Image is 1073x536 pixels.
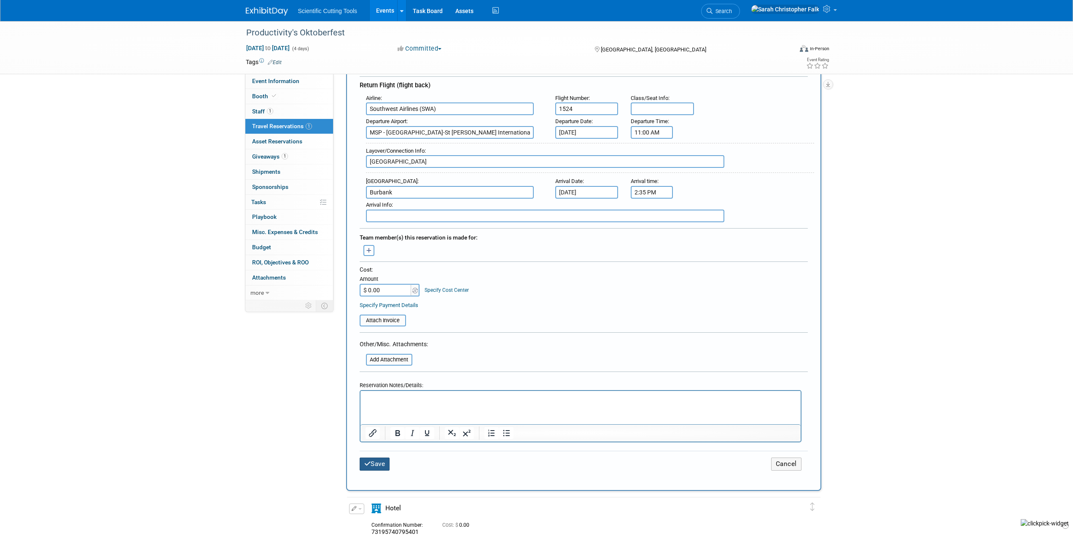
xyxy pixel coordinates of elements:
img: Sarah Christopher Falk [751,5,820,14]
small: : [631,95,670,101]
span: Playbook [252,213,277,220]
button: Bullet list [499,427,514,439]
span: Giveaways [252,153,288,160]
span: Return Flight (flight back) [360,81,430,89]
i: Hotel [371,504,381,513]
td: Toggle Event Tabs [316,300,333,311]
small: : [366,148,426,154]
span: 73195740795401 [371,528,419,535]
span: [GEOGRAPHIC_DATA], [GEOGRAPHIC_DATA] [601,46,706,53]
span: more [250,289,264,296]
i: Click and drag to move item [810,503,815,511]
span: 1 [282,153,288,159]
td: Tags [246,58,282,66]
span: Booth [252,93,278,100]
a: Staff1 [245,104,333,119]
button: Numbered list [484,427,499,439]
span: Attachments [252,274,286,281]
span: Flight Number [555,95,589,101]
a: Asset Reservations [245,134,333,149]
div: Team member(s) this reservation is made for: [360,230,808,243]
div: Event Rating [806,58,829,62]
a: Sponsorships [245,180,333,194]
img: ExhibitDay [246,7,288,16]
span: Travel Reservations [252,123,312,129]
span: Departure Time [631,118,668,124]
a: Search [701,4,740,19]
i: Booth reservation complete [272,94,276,98]
span: Staff [252,108,273,115]
small: : [366,178,419,184]
button: Bold [390,427,405,439]
span: [GEOGRAPHIC_DATA] [366,178,417,184]
span: Departure Date [555,118,592,124]
div: Cost: [360,266,808,274]
span: Hotel [385,504,401,512]
button: Italic [405,427,420,439]
a: Budget [245,240,333,255]
a: Specify Cost Center [425,287,469,293]
a: more [245,286,333,300]
span: Misc. Expenses & Credits [252,229,318,235]
span: Airline [366,95,381,101]
a: Misc. Expenses & Credits [245,225,333,240]
span: Scientific Cutting Tools [298,8,358,14]
a: Event Information [245,74,333,89]
small: : [366,118,408,124]
div: Productivity's Oktoberfest [243,25,780,40]
a: Booth [245,89,333,104]
span: Layover/Connection Info [366,148,425,154]
span: 1 [306,123,312,129]
a: Attachments [245,270,333,285]
button: Subscript [445,427,459,439]
iframe: Rich Text Area [360,391,801,424]
span: [DATE] [DATE] [246,44,290,52]
span: Search [713,8,732,14]
span: Departure Airport [366,118,406,124]
button: Save [360,458,390,471]
a: Tasks [245,195,333,210]
small: : [631,118,669,124]
span: to [264,45,272,51]
a: Travel Reservations1 [245,119,333,134]
small: : [366,95,382,101]
button: Insert/edit link [366,427,380,439]
span: Shipments [252,168,280,175]
button: Cancel [771,458,801,471]
span: Asset Reservations [252,138,302,145]
span: Event Information [252,78,299,84]
a: Playbook [245,210,333,224]
small: : [555,95,590,101]
td: Personalize Event Tab Strip [301,300,316,311]
small: : [366,202,393,208]
span: (4 days) [291,46,309,51]
span: 0.00 [442,522,473,528]
div: Other/Misc. Attachments: [360,340,428,350]
span: Cost: $ [442,522,459,528]
button: Committed [395,44,445,53]
span: 1 [267,108,273,114]
div: Event Format [743,44,830,57]
span: Budget [252,244,271,250]
small: : [555,178,584,184]
div: In-Person [809,46,829,52]
a: ROI, Objectives & ROO [245,255,333,270]
span: Sponsorships [252,183,288,190]
div: Reservation Notes/Details: [360,378,801,390]
span: ROI, Objectives & ROO [252,259,309,266]
span: Tasks [251,199,266,205]
small: : [631,178,659,184]
div: Amount [360,275,421,284]
span: Arrival time [631,178,657,184]
a: Specify Payment Details [360,302,418,308]
span: Class/Seat Info [631,95,668,101]
a: Giveaways1 [245,149,333,164]
span: Arrival Info [366,202,392,208]
button: Superscript [460,427,474,439]
a: Edit [268,59,282,65]
small: : [555,118,593,124]
span: Arrival Date [555,178,583,184]
div: Confirmation Number: [371,520,430,528]
a: Shipments [245,164,333,179]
